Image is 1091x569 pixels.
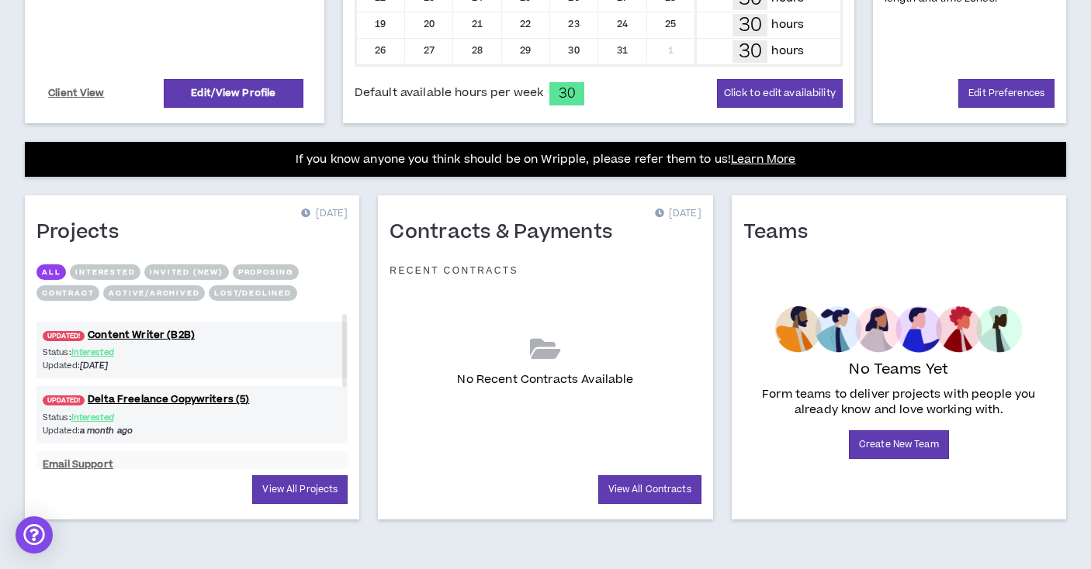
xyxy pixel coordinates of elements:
[775,306,1023,353] img: empty
[36,220,130,245] h1: Projects
[355,84,543,102] span: Default available hours per week
[655,206,701,222] p: [DATE]
[771,43,804,60] p: hours
[36,328,348,343] a: UPDATED!Content Writer (B2B)
[70,264,140,280] button: Interested
[103,285,205,301] button: Active/Archived
[144,264,228,280] button: Invited (new)
[43,411,192,424] p: Status:
[71,347,114,358] span: Interested
[43,424,192,437] p: Updated:
[80,360,109,371] i: [DATE]
[36,392,348,407] a: UPDATED!Delta Freelance Copywriters (5)
[390,220,624,245] h1: Contracts & Payments
[717,79,843,108] button: Click to edit availability
[296,150,796,169] p: If you know anyone you think should be on Wripple, please refer them to us!
[46,80,107,107] a: Client View
[958,79,1055,108] a: Edit Preferences
[43,395,85,405] span: UPDATED!
[301,206,348,222] p: [DATE]
[164,79,303,108] a: Edit/View Profile
[16,516,53,553] div: Open Intercom Messenger
[390,264,518,277] p: Recent Contracts
[43,346,192,359] p: Status:
[743,220,819,245] h1: Teams
[457,371,633,388] p: No Recent Contracts Available
[36,264,66,280] button: All
[80,425,133,436] i: a month ago
[252,475,348,504] a: View All Projects
[731,151,795,167] a: Learn More
[771,16,804,33] p: hours
[750,387,1048,418] p: Form teams to deliver projects with people you already know and love working with.
[36,285,99,301] button: Contract
[43,331,85,341] span: UPDATED!
[43,359,192,372] p: Updated:
[209,285,296,301] button: Lost/Declined
[598,475,701,504] a: View All Contracts
[71,412,114,423] span: Interested
[849,359,948,381] p: No Teams Yet
[233,264,299,280] button: Proposing
[849,430,949,459] a: Create New Team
